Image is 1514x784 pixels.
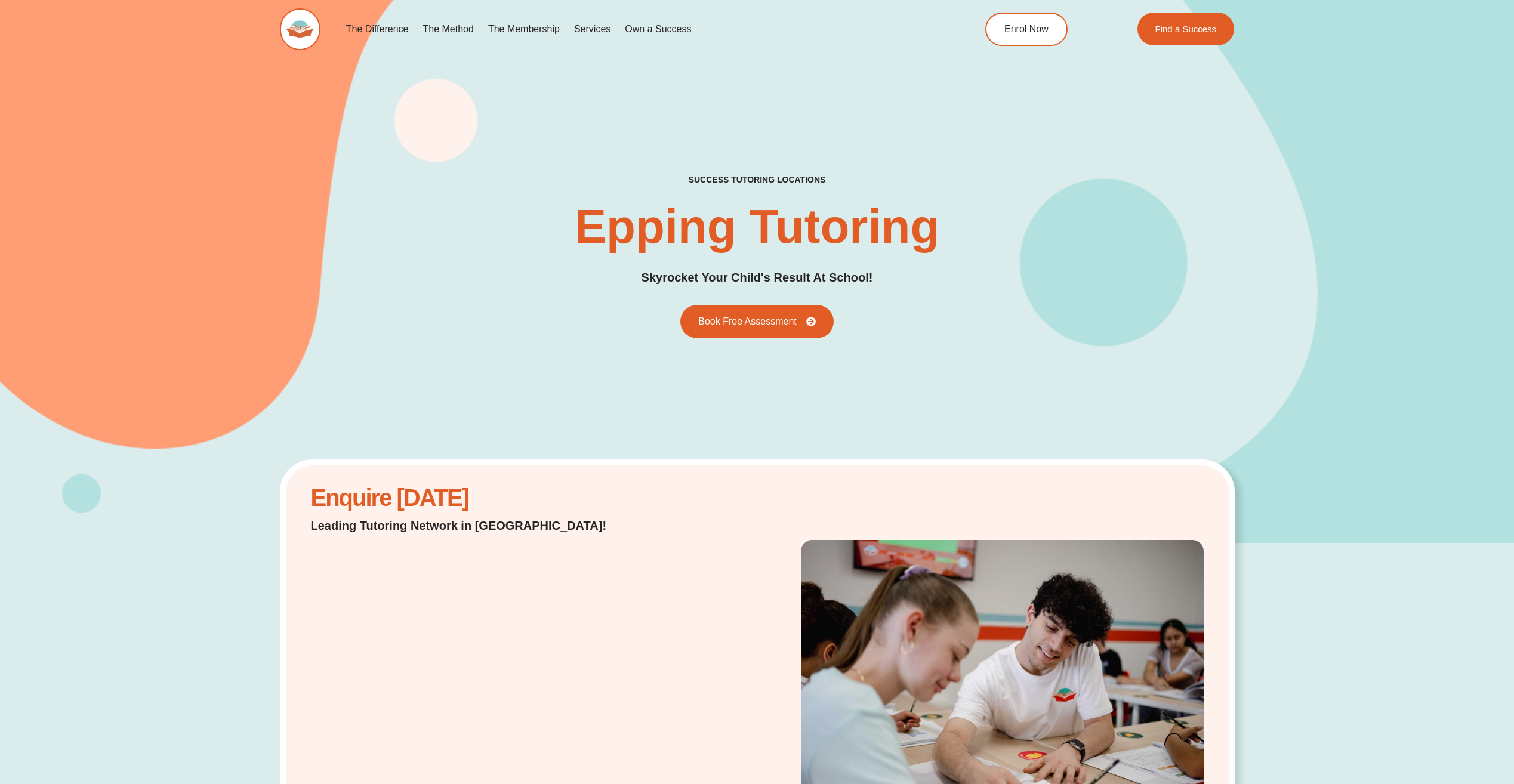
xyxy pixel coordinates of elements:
[339,16,931,43] nav: Menu
[680,305,834,338] a: Book Free Assessment
[618,16,698,43] a: Own a Success
[567,16,618,43] a: Services
[1155,24,1217,33] span: Find a Success
[1004,24,1049,34] span: Enrol Now
[575,203,940,251] h1: Epping Tutoring
[311,490,637,505] h2: Enquire [DATE]
[689,174,826,185] h2: success tutoring locations
[339,16,416,43] a: The Difference
[481,16,567,43] a: The Membership
[415,16,480,43] a: The Method
[1137,13,1235,45] a: Find a Success
[642,268,873,287] h2: Skyrocket Your Child's Result At School!
[698,317,797,326] span: Book Free Assessment
[985,13,1068,46] a: Enrol Now
[311,517,637,534] h2: Leading Tutoring Network in [GEOGRAPHIC_DATA]!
